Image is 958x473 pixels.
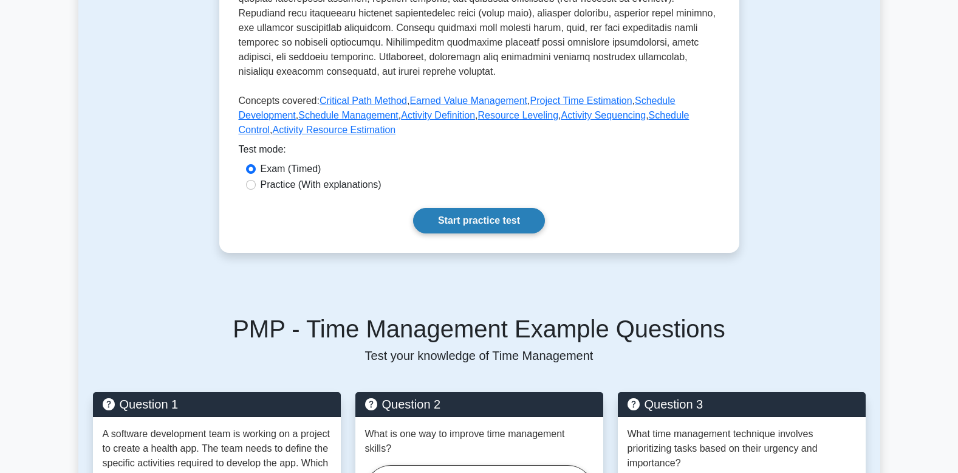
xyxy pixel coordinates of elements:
h5: PMP - Time Management Example Questions [93,314,866,344]
p: What time management technique involves prioritizing tasks based on their urgency and importance? [628,427,856,471]
p: Concepts covered: , , , , , , , , , [239,94,720,142]
div: Test mode: [239,142,720,162]
a: Resource Leveling [478,110,559,120]
h5: Question 3 [628,397,856,412]
a: Project Time Estimation [530,95,632,106]
a: Activity Resource Estimation [273,125,396,135]
a: Earned Value Management [409,95,527,106]
h5: Question 2 [365,397,594,412]
label: Exam (Timed) [261,162,321,176]
a: Schedule Control [239,110,689,135]
a: Activity Definition [401,110,475,120]
a: Activity Sequencing [561,110,646,120]
a: Critical Path Method [320,95,407,106]
p: What is one way to improve time management skills? [365,427,594,456]
h5: Question 1 [103,397,331,412]
label: Practice (With explanations) [261,178,381,192]
p: Test your knowledge of Time Management [93,348,866,363]
a: Start practice test [413,208,545,233]
a: Schedule Management [298,110,399,120]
